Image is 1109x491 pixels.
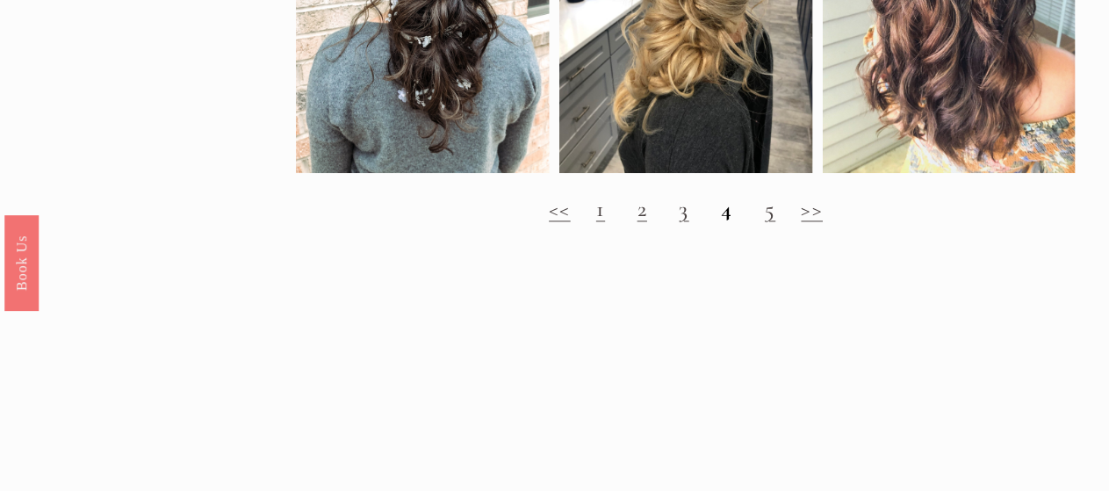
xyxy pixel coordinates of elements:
[4,214,39,310] a: Book Us
[802,195,824,222] a: >>
[637,195,647,222] a: 2
[721,195,732,222] strong: 4
[765,195,775,222] a: 5
[549,195,571,222] a: <<
[596,195,605,222] a: 1
[680,195,689,222] a: 3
